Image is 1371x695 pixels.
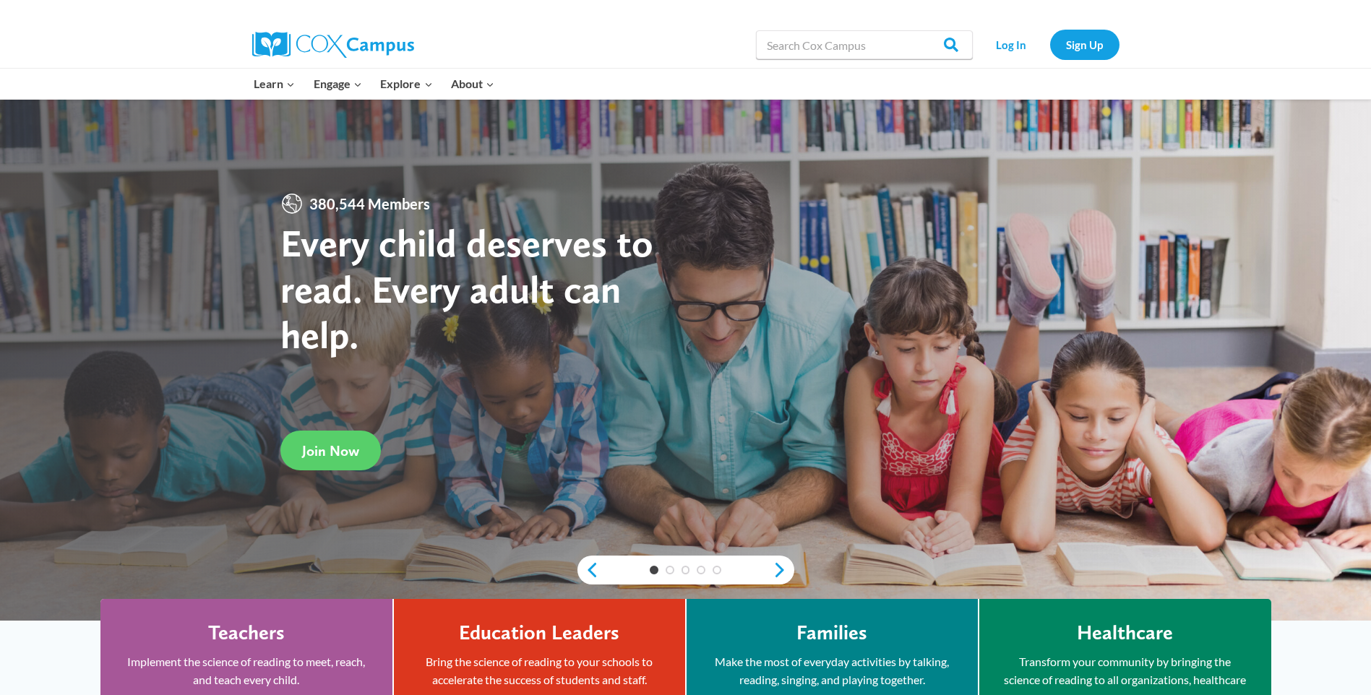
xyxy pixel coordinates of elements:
[980,30,1119,59] nav: Secondary Navigation
[756,30,973,59] input: Search Cox Campus
[122,652,371,689] p: Implement the science of reading to meet, reach, and teach every child.
[577,561,599,579] a: previous
[666,566,674,574] a: 2
[796,621,867,645] h4: Families
[208,621,285,645] h4: Teachers
[713,566,721,574] a: 5
[451,74,494,93] span: About
[773,561,794,579] a: next
[245,69,504,99] nav: Primary Navigation
[459,621,619,645] h4: Education Leaders
[682,566,690,574] a: 3
[302,442,359,459] span: Join Now
[708,652,956,689] p: Make the most of everyday activities by talking, reading, singing, and playing together.
[1077,621,1173,645] h4: Healthcare
[304,192,436,215] span: 380,544 Members
[1050,30,1119,59] a: Sign Up
[380,74,432,93] span: Explore
[252,32,414,58] img: Cox Campus
[280,220,653,358] strong: Every child deserves to read. Every adult can help.
[254,74,295,93] span: Learn
[697,566,705,574] a: 4
[416,652,663,689] p: Bring the science of reading to your schools to accelerate the success of students and staff.
[650,566,658,574] a: 1
[980,30,1043,59] a: Log In
[314,74,362,93] span: Engage
[577,556,794,584] div: content slider buttons
[280,431,381,470] a: Join Now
